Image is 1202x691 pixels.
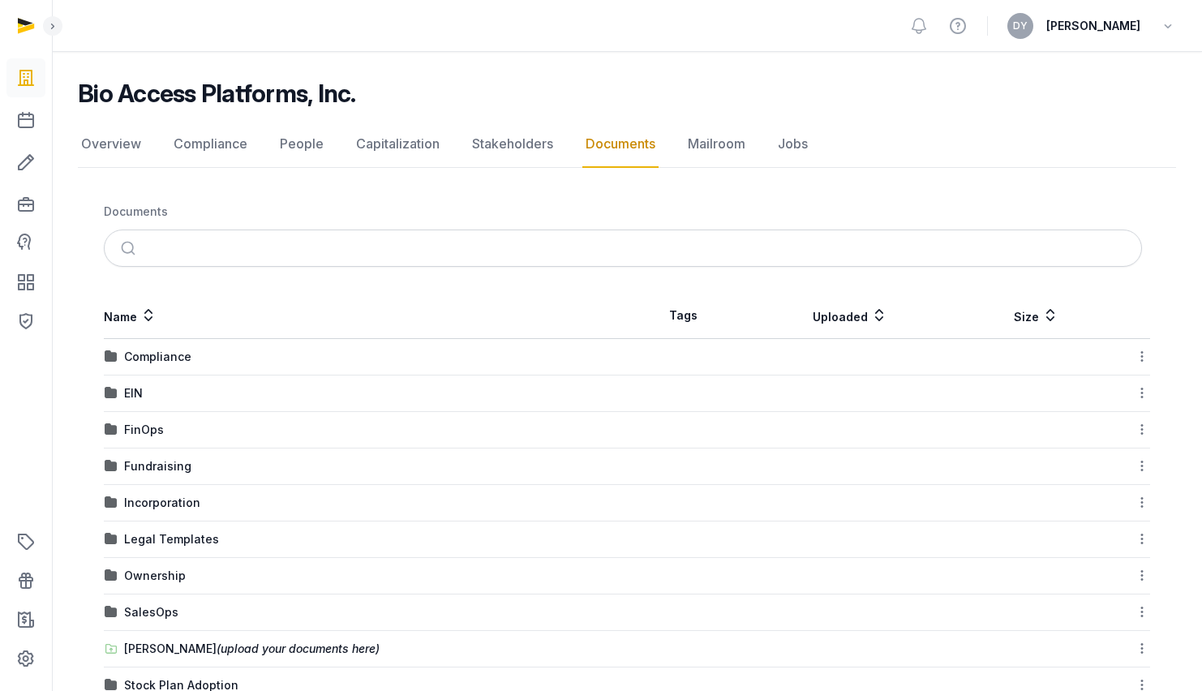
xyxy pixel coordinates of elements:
[469,121,556,168] a: Stakeholders
[1013,21,1028,31] span: DY
[104,194,1150,230] nav: Breadcrumb
[582,121,659,168] a: Documents
[170,121,251,168] a: Compliance
[105,606,118,619] img: folder.svg
[685,121,749,168] a: Mailroom
[105,533,118,546] img: folder.svg
[105,460,118,473] img: folder.svg
[124,458,191,474] div: Fundraising
[124,422,164,438] div: FinOps
[1007,13,1033,39] button: DY
[124,495,200,511] div: Incorporation
[105,496,118,509] img: folder.svg
[124,385,143,401] div: EIN
[78,121,144,168] a: Overview
[78,121,1176,168] nav: Tabs
[78,79,356,108] h2: Bio Access Platforms, Inc.
[1121,613,1202,691] iframe: Chat Widget
[111,230,149,266] button: Submit
[627,293,740,339] th: Tags
[124,604,178,620] div: SalesOps
[124,641,380,657] div: [PERSON_NAME]
[775,121,811,168] a: Jobs
[277,121,327,168] a: People
[104,293,627,339] th: Name
[124,349,191,365] div: Compliance
[104,204,168,220] div: Documents
[105,569,118,582] img: folder.svg
[105,423,118,436] img: folder.svg
[740,293,961,339] th: Uploaded
[105,350,118,363] img: folder.svg
[105,387,118,400] img: folder.svg
[217,642,380,655] span: (upload your documents here)
[124,531,219,547] div: Legal Templates
[124,568,186,584] div: Ownership
[1046,16,1140,36] span: [PERSON_NAME]
[961,293,1112,339] th: Size
[353,121,443,168] a: Capitalization
[105,642,118,655] img: folder-upload.svg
